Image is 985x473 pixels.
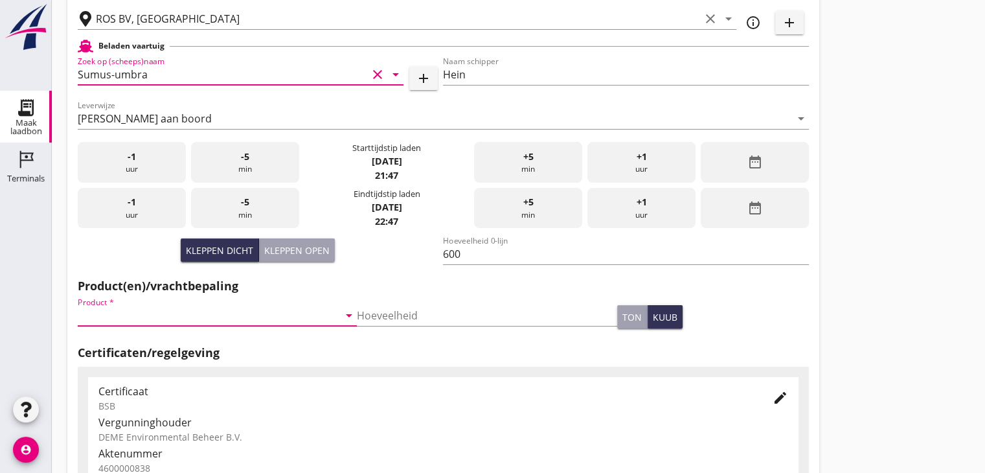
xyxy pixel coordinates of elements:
div: uur [587,142,696,183]
h2: Product(en)/vrachtbepaling [78,277,809,295]
i: arrow_drop_down [388,67,403,82]
div: Eindtijdstip laden [353,188,420,200]
span: +1 [637,195,647,209]
button: Kleppen dicht [181,238,259,262]
div: min [191,142,299,183]
input: Hoeveelheid [357,305,618,326]
i: add [416,71,431,86]
div: DEME Environmental Beheer B.V. [98,430,788,444]
input: Naam schipper [443,64,808,85]
i: date_range [747,200,762,216]
button: ton [617,305,648,329]
span: +5 [523,195,534,209]
i: arrow_drop_down [341,308,357,323]
i: clear [703,11,718,27]
input: Hoeveelheid 0-lijn [443,244,808,264]
strong: 21:47 [375,169,398,181]
i: date_range [747,154,762,170]
span: -1 [128,195,136,209]
div: kuub [653,310,677,324]
input: Product * [78,305,339,326]
strong: [DATE] [371,155,402,167]
div: min [474,188,582,229]
i: add [782,15,797,30]
div: Terminals [7,174,45,183]
i: clear [370,67,385,82]
span: -1 [128,150,136,164]
div: uur [78,142,186,183]
i: info_outline [745,15,761,30]
span: -5 [241,195,249,209]
input: Zoek op (scheeps)naam [78,64,367,85]
i: account_circle [13,437,39,463]
span: -5 [241,150,249,164]
strong: [DATE] [371,201,402,213]
div: uur [78,188,186,229]
h2: Certificaten/regelgeving [78,344,809,362]
button: Kleppen open [259,238,335,262]
i: edit [773,390,788,406]
h2: Beladen vaartuig [98,40,164,52]
input: Losplaats [96,8,700,29]
div: Aktenummer [98,446,788,461]
div: Certificaat [98,384,752,399]
strong: 22:47 [375,215,398,227]
i: arrow_drop_down [721,11,736,27]
img: logo-small.a267ee39.svg [3,3,49,51]
div: min [474,142,582,183]
div: [PERSON_NAME] aan boord [78,113,212,124]
i: arrow_drop_down [793,111,809,126]
div: Vergunninghouder [98,415,788,430]
div: uur [587,188,696,229]
div: Kleppen open [264,244,330,257]
span: +5 [523,150,534,164]
div: BSB [98,399,752,413]
span: +1 [637,150,647,164]
button: kuub [648,305,683,329]
div: ton [622,310,642,324]
div: min [191,188,299,229]
div: Starttijdstip laden [352,142,421,154]
div: Kleppen dicht [186,244,253,257]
